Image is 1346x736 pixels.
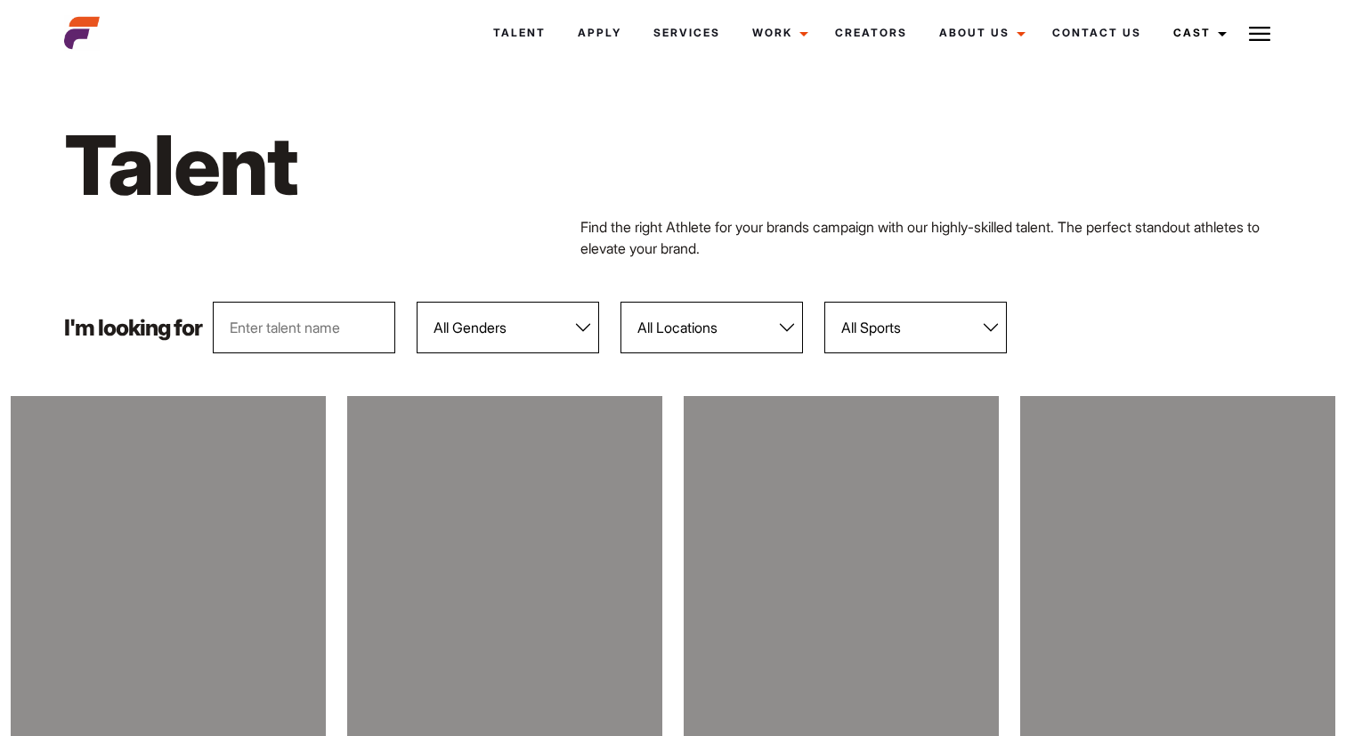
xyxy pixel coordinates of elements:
a: Talent [477,9,562,57]
a: Creators [819,9,923,57]
a: Apply [562,9,637,57]
a: Services [637,9,736,57]
h1: Talent [64,114,765,216]
img: Burger icon [1249,23,1270,44]
a: Contact Us [1036,9,1157,57]
img: cropped-aefm-brand-fav-22-square.png [64,15,100,51]
p: I'm looking for [64,317,202,339]
a: Cast [1157,9,1237,57]
a: Work [736,9,819,57]
a: About Us [923,9,1036,57]
input: Enter talent name [213,302,395,353]
p: Find the right Athlete for your brands campaign with our highly-skilled talent. The perfect stand... [580,216,1281,259]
